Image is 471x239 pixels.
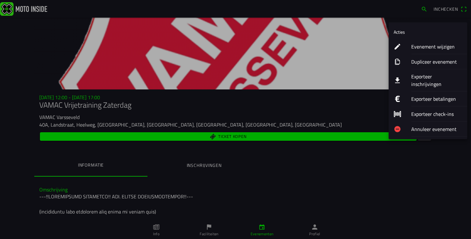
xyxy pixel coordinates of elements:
ion-icon: barcode [394,110,401,118]
ion-icon: create [394,43,401,50]
ion-label: Dupliceer evenement [411,58,462,65]
ion-icon: download [394,77,401,84]
ion-icon: copy [394,58,401,65]
ion-icon: remove circle [394,125,401,133]
ion-label: Exporteer betalingen [411,95,462,103]
ion-label: Annuleer evenement [411,125,462,133]
ion-label: Acties [394,29,405,35]
ion-label: Exporteer inschrijvingen [411,73,462,88]
ion-label: Evenement wijzigen [411,43,462,50]
ion-label: Exporteer check-ins [411,110,462,118]
ion-icon: logo euro [394,95,401,103]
